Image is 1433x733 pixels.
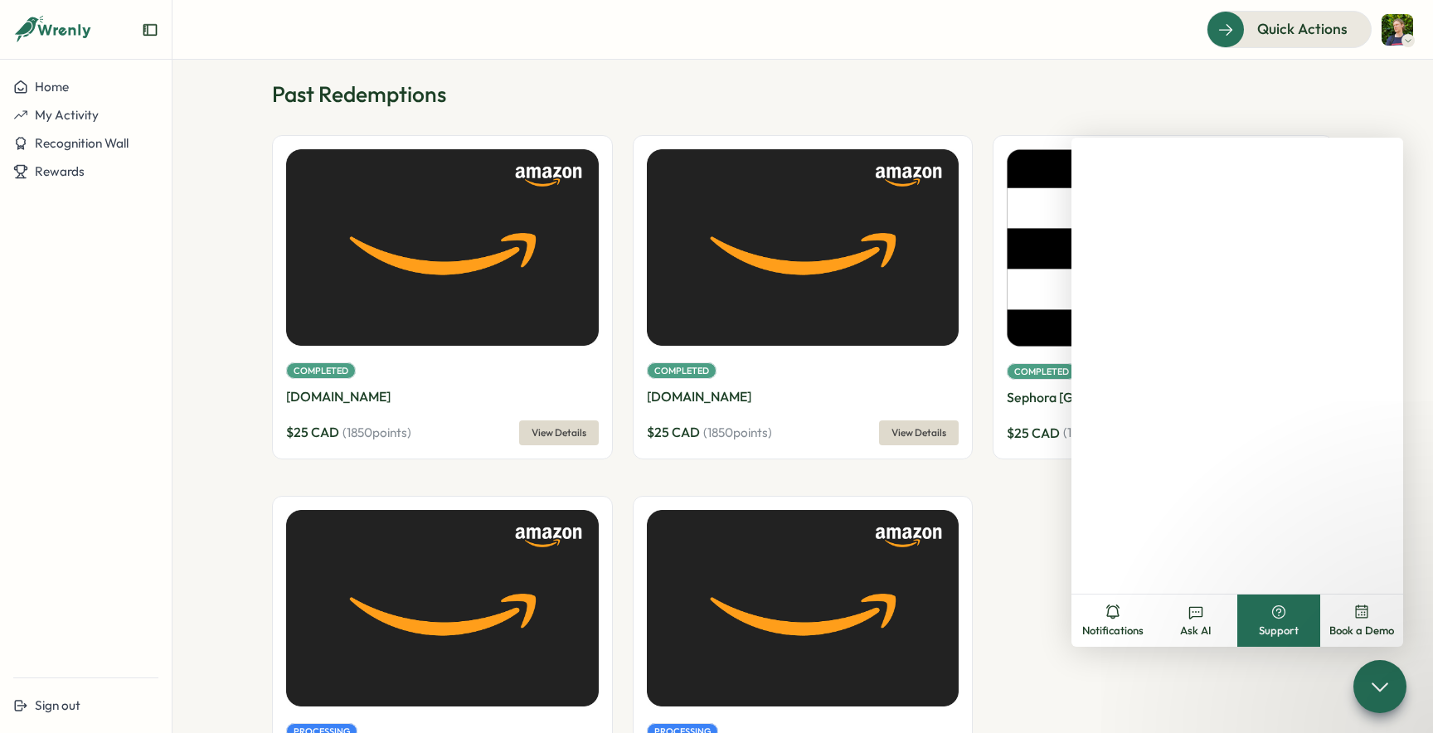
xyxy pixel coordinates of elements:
img: Amazon.ca [286,149,599,346]
img: Vasilii Perfilev [1382,14,1413,46]
p: Past Redemptions [272,80,1333,109]
span: Book a Demo [1329,624,1394,638]
img: Amazon.ca [286,510,599,706]
span: $ 25 CAD [647,422,700,443]
span: View Details [891,421,946,444]
span: ( 1850 points) [703,424,772,442]
button: View Details [519,420,599,445]
span: Home [35,79,69,95]
button: Expand sidebar [142,22,158,38]
img: Amazon.ca [647,149,959,346]
span: $ 25 CAD [1007,423,1060,444]
span: Quick Actions [1257,18,1348,40]
span: Completed [1007,363,1076,380]
span: Rewards [35,163,85,179]
button: Notifications [1071,595,1154,647]
span: View Details [532,421,586,444]
p: [DOMAIN_NAME] [647,386,959,407]
button: Book a Demo [1320,595,1403,647]
span: ( 1750 points) [1063,424,1132,442]
span: $ 25 CAD [286,422,339,443]
span: Support [1259,624,1299,638]
span: ( 1850 points) [342,424,411,442]
span: Completed [647,362,716,379]
button: Support [1237,595,1320,647]
img: Sephora Canada [1007,149,1319,347]
span: Ask AI [1180,624,1212,638]
img: Amazon.ca [647,510,959,706]
span: My Activity [35,107,99,123]
button: Quick Actions [1207,11,1372,47]
span: Notifications [1082,624,1144,638]
p: [DOMAIN_NAME] [286,386,599,407]
button: View Details [879,420,959,445]
button: Ask AI [1154,595,1237,647]
span: Sign out [35,697,80,713]
p: Sephora [GEOGRAPHIC_DATA] [1007,387,1319,408]
span: Recognition Wall [35,135,129,151]
span: Completed [286,362,356,379]
iframe: Help Scout Beacon - Live Chat, Contact Form, and Knowledge Base [1071,138,1402,592]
